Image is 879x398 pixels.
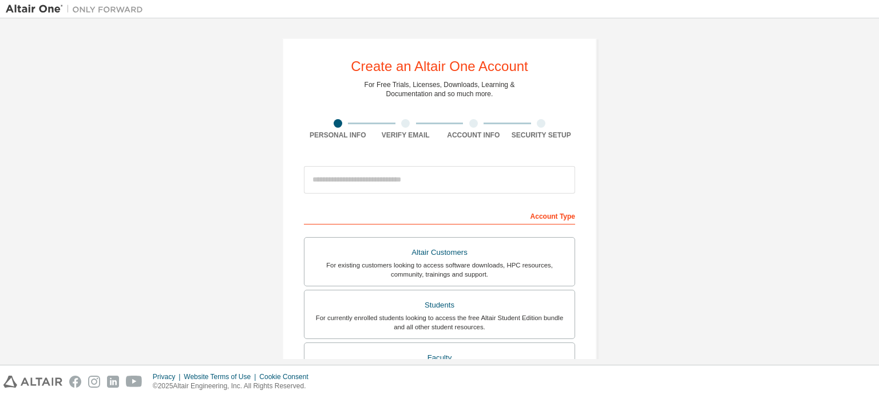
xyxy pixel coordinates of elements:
img: facebook.svg [69,376,81,388]
div: For Free Trials, Licenses, Downloads, Learning & Documentation and so much more. [365,80,515,98]
div: Create an Altair One Account [351,60,528,73]
div: For currently enrolled students looking to access the free Altair Student Edition bundle and all ... [311,313,568,332]
img: Altair One [6,3,149,15]
div: Cookie Consent [259,372,315,381]
div: Students [311,297,568,313]
div: Faculty [311,350,568,366]
img: instagram.svg [88,376,100,388]
img: altair_logo.svg [3,376,62,388]
img: youtube.svg [126,376,142,388]
div: Personal Info [304,131,372,140]
div: Website Terms of Use [184,372,259,381]
div: Account Type [304,206,575,224]
div: Account Info [439,131,508,140]
div: Altair Customers [311,245,568,261]
img: linkedin.svg [107,376,119,388]
p: © 2025 Altair Engineering, Inc. All Rights Reserved. [153,381,315,391]
div: Security Setup [508,131,576,140]
div: Privacy [153,372,184,381]
div: Verify Email [372,131,440,140]
div: For existing customers looking to access software downloads, HPC resources, community, trainings ... [311,261,568,279]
